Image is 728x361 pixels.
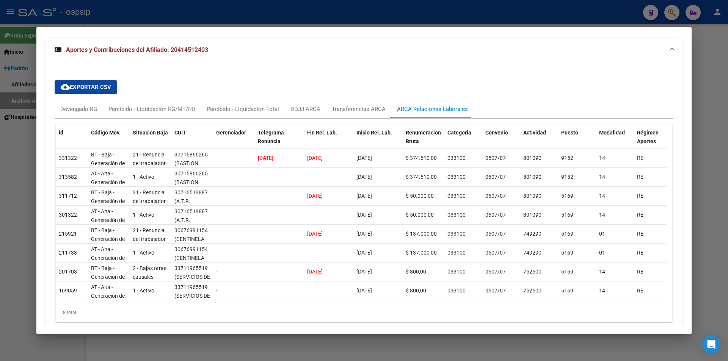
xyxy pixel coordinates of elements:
datatable-header-cell: Puesto [558,125,596,158]
span: (BASTION SEGURIDAD S.A.) [174,179,203,203]
span: [DATE] [307,231,323,237]
span: 033100 [447,288,466,294]
div: Open Intercom Messenger [702,335,720,353]
span: 5169 [561,269,573,275]
span: Actividad [523,130,546,136]
span: Puesto [561,130,578,136]
mat-icon: cloud_download [61,82,70,91]
div: 33711965519 [174,283,208,292]
span: 9152 [561,155,573,161]
datatable-header-cell: Categoria [444,125,482,158]
span: 201703 [59,269,77,275]
span: (SERVICIOS DE SEGURIDAD AMERICA S.A.) [174,293,210,316]
span: $ 137.000,00 [406,231,437,237]
span: 01 [599,231,605,237]
span: 0507/07 [485,174,506,180]
span: [DATE] [356,250,372,256]
span: $ 800,00 [406,269,426,275]
span: 21 - Renuncia del trabajador / ART.240 - LCT / ART.64 Inc.a) L22248 y otras [133,189,166,239]
span: RE [637,174,643,180]
span: (CENTINELA SRL) [174,255,204,270]
button: Exportar CSV [55,80,117,94]
span: AT - Alta - Generación de clave [91,208,125,232]
span: 5169 [561,288,573,294]
span: AT - Alta - Generación de clave [91,284,125,308]
div: Percibido - Liquidación Total [207,105,279,113]
span: 1 - Activo [133,174,154,180]
span: Régimen Aportes [637,130,659,144]
span: Telegrama Renuncia [258,130,284,144]
span: [DATE] [307,193,323,199]
span: $ 50.000,00 [406,212,434,218]
span: - [216,155,218,161]
span: RE [637,269,643,275]
span: 5169 [561,193,573,199]
span: [DATE] [356,212,372,218]
span: 0507/07 [485,269,506,275]
span: Gerenciador [216,130,246,136]
div: Aportes y Contribuciones del Afiliado: 20414512403 [45,62,682,340]
span: 9152 [561,174,573,180]
span: (A.T.R. ARGENTUM S.A.S) [174,198,203,222]
span: [DATE] [356,155,372,161]
span: - [216,231,218,237]
span: 313582 [59,174,77,180]
span: [DATE] [356,269,372,275]
span: Fin Rel. Lab. [307,130,337,136]
span: 14 [599,288,605,294]
span: 14 [599,174,605,180]
span: Código Mov. [91,130,121,136]
span: (A.T.R. ARGENTUM S.A.S) [174,217,203,241]
div: 8 total [56,303,672,322]
span: 033100 [447,193,466,199]
span: - [216,212,218,218]
span: 1 - Activo [133,212,154,218]
span: Situacion Baja [133,130,168,136]
span: 0507/07 [485,212,506,218]
span: 033100 [447,212,466,218]
div: DDJJ ARCA [290,105,320,113]
span: BT - Baja - Generación de Clave [91,189,125,213]
div: 30716519887 [174,188,208,197]
div: 30716519887 [174,207,208,216]
span: 5169 [561,250,573,256]
span: Renumeracion Bruta [406,130,441,144]
span: RE [637,288,643,294]
span: 033100 [447,269,466,275]
span: id [59,130,63,136]
span: 215921 [59,231,77,237]
span: Inicio Rel. Lab. [356,130,392,136]
div: Devengado RG [60,105,97,113]
span: 752500 [523,269,541,275]
span: (BASTION SEGURIDAD S.A.) [174,160,203,184]
span: 0507/07 [485,288,506,294]
span: (SERVICIOS DE SEGURIDAD AMERICA S.A.) [174,274,210,297]
span: $ 800,00 [406,288,426,294]
span: [DATE] [356,231,372,237]
span: RE [637,250,643,256]
span: 801090 [523,212,541,218]
span: 033100 [447,155,466,161]
datatable-header-cell: Situacion Baja [130,125,171,158]
span: BT - Baja - Generación de Clave [91,265,125,289]
div: 30676991154 [174,226,208,235]
span: [DATE] [356,174,372,180]
datatable-header-cell: Código Mov. [88,125,130,158]
span: 2 - Bajas otras causales [133,265,166,280]
span: BT - Baja - Generación de Clave [91,152,125,175]
datatable-header-cell: CUIT [171,125,213,158]
span: 1 - Activo [133,250,154,256]
span: 801090 [523,193,541,199]
span: 211733 [59,250,77,256]
span: 21 - Renuncia del trabajador / ART.240 - LCT / ART.64 Inc.a) L22248 y otras [133,227,166,277]
span: - [216,288,218,294]
span: [DATE] [356,288,372,294]
div: 30715866265 [174,169,208,178]
span: 169059 [59,288,77,294]
span: $ 374.610,00 [406,174,437,180]
span: 311712 [59,193,77,199]
span: [DATE] [307,269,323,275]
datatable-header-cell: Renumeracion Bruta [403,125,444,158]
span: $ 50.000,00 [406,193,434,199]
span: 331322 [59,155,77,161]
